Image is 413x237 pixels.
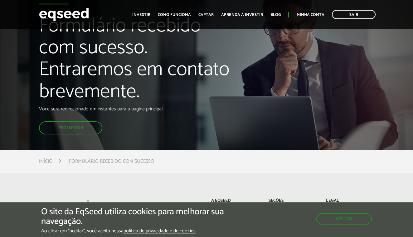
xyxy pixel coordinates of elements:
[221,13,263,17] a: Aprenda a investir
[124,229,196,234] a: política de privacidade e de cookies
[332,10,376,19] a: Sair
[198,13,214,17] a: Captar
[41,228,240,234] p: Ao clicar em "aceitar", você aceita nossa .
[158,13,191,17] a: Como funciona
[39,198,90,215] img: EqSeed Logo
[39,159,53,164] a: Início
[269,198,317,204] p: Seções
[270,13,281,17] a: Blog
[132,13,150,17] a: Investir
[297,13,324,17] a: Minha conta
[41,207,240,226] h5: O site da EqSeed utiliza cookies para melhorar sua navegação.
[39,15,236,106] h1: Formulário recebido com sucesso. Entraremos em contato brevemente.
[39,121,102,134] a: Prosseguir
[326,198,374,204] p: Legal
[316,213,372,225] button: Aceitar
[69,157,154,166] li: Formulário recebido com sucesso
[39,106,236,112] p: Você será redirecionado em instantes para a página principal.
[39,6,89,23] img: EqSeed
[211,198,259,204] p: A EqSeed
